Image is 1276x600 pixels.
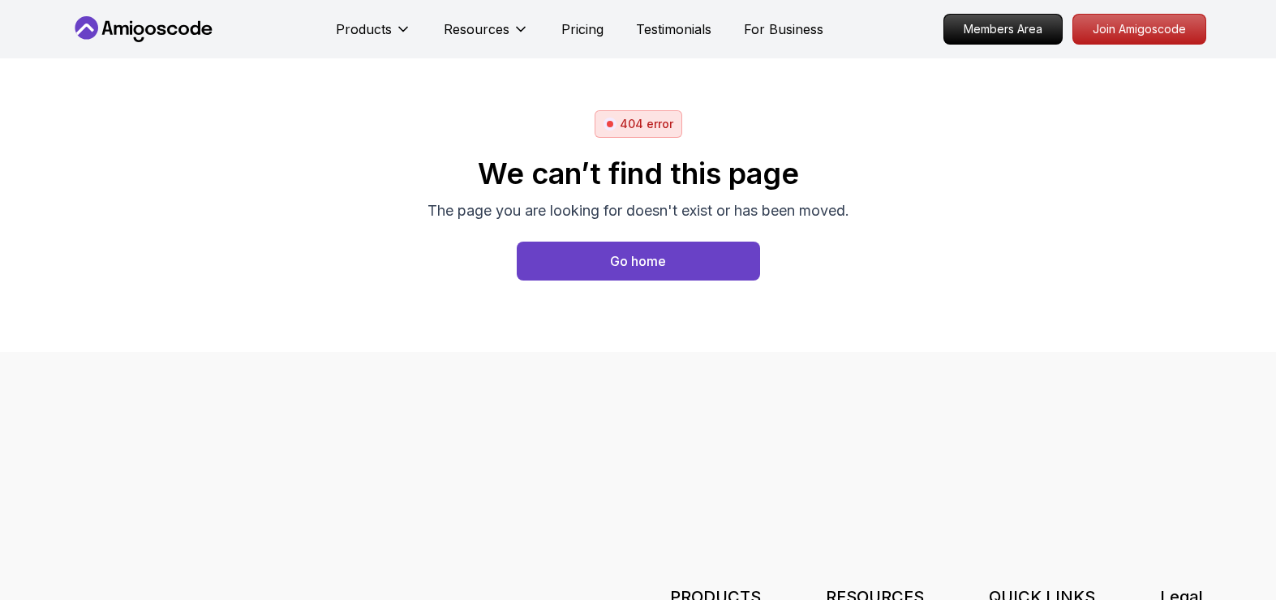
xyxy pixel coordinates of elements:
div: Go home [610,251,666,271]
a: Pricing [561,19,604,39]
a: Home page [517,242,760,281]
a: Testimonials [636,19,711,39]
a: Members Area [943,14,1063,45]
p: Resources [444,19,509,39]
p: The page you are looking for doesn't exist or has been moved. [427,199,849,222]
button: Go home [517,242,760,281]
button: Resources [444,19,529,52]
p: Products [336,19,392,39]
h2: We can’t find this page [427,157,849,190]
p: Join Amigoscode [1073,15,1205,44]
p: 404 error [620,116,673,132]
button: Products [336,19,411,52]
a: For Business [744,19,823,39]
p: Members Area [944,15,1062,44]
a: Join Amigoscode [1072,14,1206,45]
